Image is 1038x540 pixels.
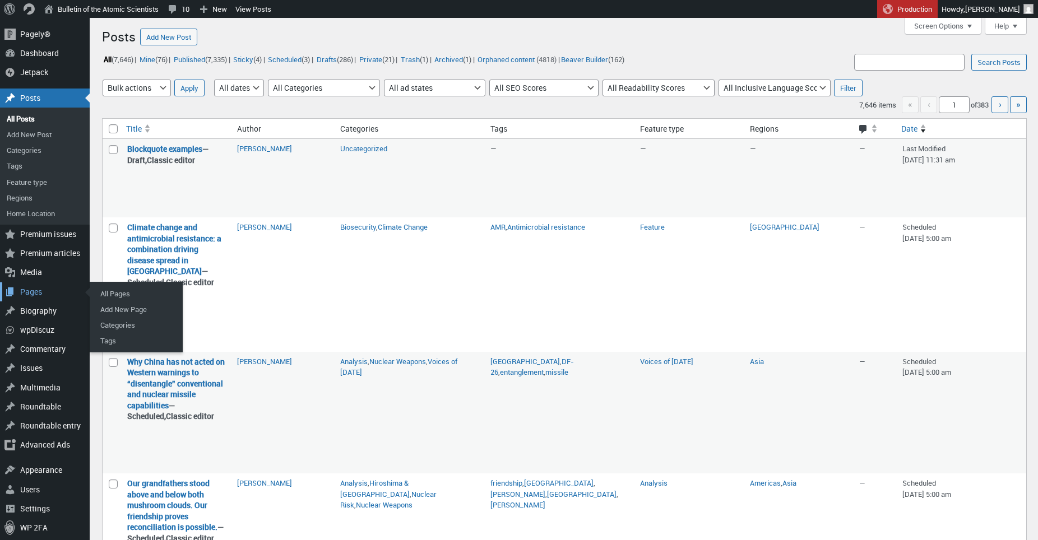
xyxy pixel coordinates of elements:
[750,143,756,153] span: —
[897,119,1026,139] a: Date
[547,489,617,499] a: [GEOGRAPHIC_DATA]
[302,54,310,64] span: (3)
[1016,98,1021,110] span: »
[902,96,919,113] span: «
[490,143,497,153] span: —
[485,119,634,139] th: Tags
[126,123,142,134] span: Title
[524,478,594,488] a: [GEOGRAPHIC_DATA]
[172,53,228,66] a: Published(7,335)
[138,53,169,66] a: Mine(76)
[122,119,231,139] a: Title Sort ascending.
[237,222,292,232] a: [PERSON_NAME]
[490,500,545,510] a: [PERSON_NAME]
[897,139,1026,217] td: Last Modified [DATE] 11:31 am
[399,53,429,66] a: Trash(1)
[92,301,182,317] a: Add New Page
[102,24,136,48] h1: Posts
[335,119,484,139] th: Categories
[92,333,182,348] a: Tags
[340,356,368,366] a: Analysis
[490,222,506,232] a: AMR
[507,222,585,232] a: Antimicrobial resistance
[127,478,217,532] a: “Our grandfathers stood above and below both mushroom clouds. Our friendship proves reconciliatio...
[92,286,182,301] a: All Pages
[560,53,626,66] a: Beaver Builder(162)
[971,100,990,110] span: of
[859,222,865,232] span: —
[378,222,428,232] a: Climate Change
[965,4,1020,14] span: [PERSON_NAME]
[490,356,560,366] a: [GEOGRAPHIC_DATA]
[147,155,195,165] span: Classic editor
[750,478,781,488] a: Americas
[231,119,335,139] th: Author
[335,352,484,474] td: , ,
[608,54,624,64] span: (162)
[490,356,574,378] a: DF-26
[127,155,147,165] span: Draft,
[127,143,202,154] a: “Blockquote examples” (Edit)
[127,222,221,276] a: “Climate change and antimicrobial resistance: a combination driving disease spread in Africa” (Edit)
[490,478,522,488] a: friendship
[102,52,136,67] li: |
[335,217,484,351] td: ,
[358,53,396,66] a: Private(21)
[640,143,646,153] span: —
[433,52,475,67] li: |
[782,478,796,488] a: Asia
[267,53,312,66] a: Scheduled(3)
[237,356,292,366] a: [PERSON_NAME]
[971,54,1027,71] input: Search Posts
[897,352,1026,474] td: Scheduled [DATE] 5:00 am
[340,478,368,488] a: Analysis
[140,29,197,45] a: Add New Post
[102,53,135,66] a: All(7,646)
[340,222,376,232] a: Biosecurity
[485,217,634,351] td: ,
[155,54,168,64] span: (76)
[340,356,457,378] a: Voices of [DATE]
[237,478,292,488] a: [PERSON_NAME]
[420,54,428,64] span: (1)
[166,411,214,421] span: Classic editor
[232,52,265,67] li: |
[356,500,413,510] a: Nuclear Weapons
[854,119,897,139] a: Comments Sort ascending.
[463,54,471,64] span: (1)
[634,119,744,139] th: Feature type
[750,222,819,232] a: [GEOGRAPHIC_DATA]
[382,54,395,64] span: (21)
[340,143,387,153] a: Uncategorized
[92,317,182,333] a: Categories
[315,52,356,67] li: |
[640,356,693,366] a: Voices of [DATE]
[545,367,568,377] a: missile
[744,119,854,139] th: Regions
[369,356,426,366] a: Nuclear Weapons
[920,96,937,113] span: ‹
[340,478,410,499] a: Hiroshima & [GEOGRAPHIC_DATA]
[977,100,989,110] span: 383
[127,356,226,422] strong: —
[166,277,214,287] span: Classic editor
[102,52,626,67] ul: |
[138,52,170,67] li: |
[253,54,262,64] span: (4)
[476,53,536,66] a: Orphaned content
[205,54,227,64] span: (7,335)
[399,52,431,67] li: |
[905,18,981,35] button: Screen Options
[174,80,205,96] input: Apply
[237,143,292,153] a: [PERSON_NAME]
[640,222,665,232] a: Feature
[1010,96,1027,113] a: Last page
[490,489,545,499] a: [PERSON_NAME]
[127,356,225,411] a: “Why China has not acted on Western warnings to “disentangle” conventional and nuclear missile ca...
[901,123,917,134] span: Date
[127,411,166,421] span: Scheduled,
[232,53,263,66] a: Sticky(4)
[476,52,557,67] li: (4818)
[999,98,1002,110] span: ›
[433,53,473,66] a: Archived(1)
